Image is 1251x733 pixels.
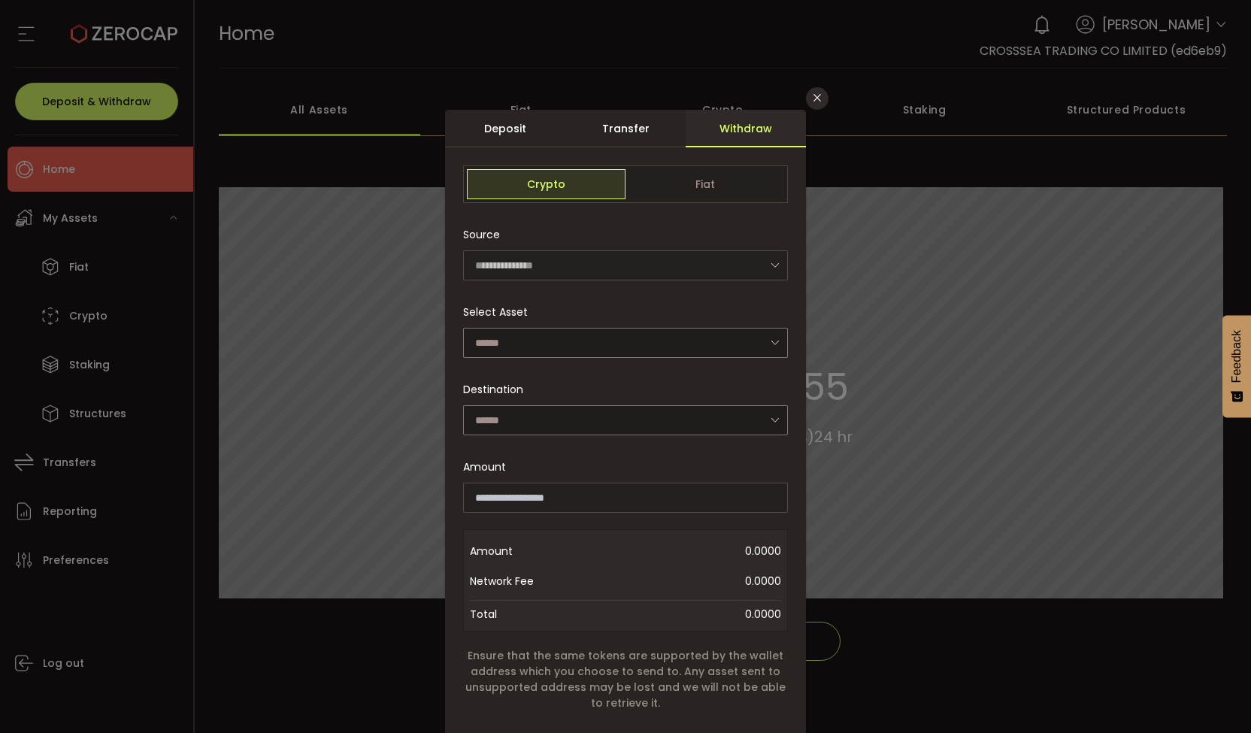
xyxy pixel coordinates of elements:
span: Fiat [625,169,784,199]
div: Transfer [565,110,686,147]
span: Ensure that the same tokens are supported by the wallet address which you choose to send to. Any ... [463,648,788,711]
span: 0.0000 [590,566,781,596]
span: Source [463,220,500,250]
span: 0.0000 [745,604,781,625]
span: Feedback [1230,330,1243,383]
span: Amount [463,459,506,475]
span: Network Fee [470,566,590,596]
span: 0.0000 [590,536,781,566]
iframe: Chat Widget [1071,571,1251,733]
span: Crypto [467,169,625,199]
div: 聊天小工具 [1071,571,1251,733]
button: Feedback - Show survey [1222,315,1251,417]
div: Withdraw [686,110,806,147]
span: Amount [470,536,590,566]
span: Destination [463,382,523,397]
div: Deposit [445,110,565,147]
button: Close [806,87,828,110]
span: Total [470,604,497,625]
label: Select Asset [463,304,537,320]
